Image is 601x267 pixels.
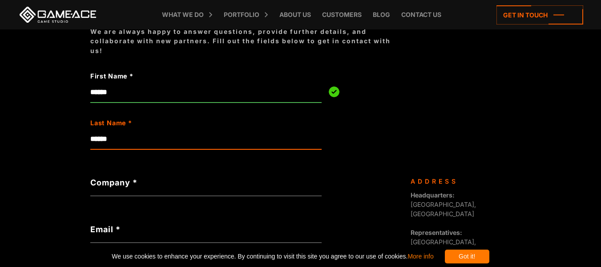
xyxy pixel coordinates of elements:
span: [GEOGRAPHIC_DATA], [GEOGRAPHIC_DATA] [411,191,476,218]
span: We use cookies to enhance your experience. By continuing to visit this site you agree to our use ... [112,250,433,263]
label: Company * [90,177,322,189]
div: We are always happy to answer questions, provide further details, and collaborate with new partne... [90,27,402,55]
a: Get in touch [496,5,583,25]
label: Email * [90,223,322,235]
strong: Headquarters: [411,191,455,199]
strong: Representatives: [411,229,462,236]
label: Last Name * [90,118,275,128]
label: First Name * [90,71,275,81]
a: More info [407,253,433,260]
div: Address [411,177,504,186]
div: Got it! [445,250,489,263]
